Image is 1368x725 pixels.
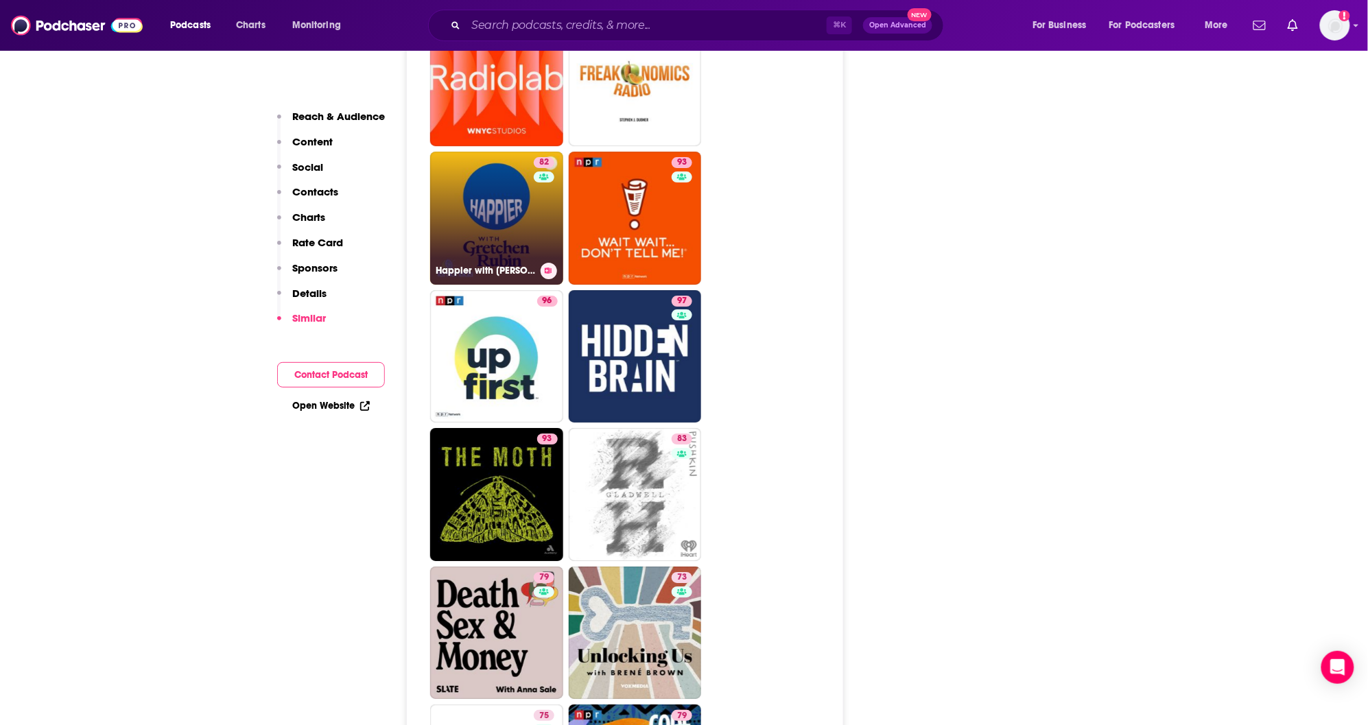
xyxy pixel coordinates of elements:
[677,156,687,169] span: 93
[677,709,687,723] span: 79
[292,211,325,224] p: Charts
[569,428,702,561] a: 83
[436,265,535,276] h3: Happier with [PERSON_NAME]
[908,8,932,21] span: New
[543,432,552,446] span: 93
[170,16,211,35] span: Podcasts
[863,17,932,34] button: Open AdvancedNew
[827,16,852,34] span: ⌘ K
[466,14,827,36] input: Search podcasts, credits, & more...
[277,261,338,287] button: Sponsors
[430,152,563,285] a: 82Happier with [PERSON_NAME]
[537,296,558,307] a: 96
[1282,14,1304,37] a: Show notifications dropdown
[677,571,687,584] span: 73
[1248,14,1271,37] a: Show notifications dropdown
[277,110,385,135] button: Reach & Audience
[292,16,341,35] span: Monitoring
[430,14,563,147] a: 96
[1205,16,1228,35] span: More
[277,287,327,312] button: Details
[277,311,326,337] button: Similar
[227,14,274,36] a: Charts
[292,311,326,324] p: Similar
[1321,651,1354,684] div: Open Intercom Messenger
[1100,14,1195,36] button: open menu
[1320,10,1350,40] button: Show profile menu
[430,428,563,561] a: 93
[430,567,563,700] a: 79
[292,110,385,123] p: Reach & Audience
[277,161,323,186] button: Social
[534,710,554,721] a: 75
[869,22,926,29] span: Open Advanced
[569,152,702,285] a: 93
[672,157,692,168] a: 93
[1195,14,1245,36] button: open menu
[539,571,549,584] span: 79
[672,296,692,307] a: 97
[277,211,325,236] button: Charts
[441,10,957,41] div: Search podcasts, credits, & more...
[1320,10,1350,40] span: Logged in as megcassidy
[543,294,552,308] span: 96
[1033,16,1087,35] span: For Business
[539,709,549,723] span: 75
[1023,14,1104,36] button: open menu
[677,294,687,308] span: 97
[1320,10,1350,40] img: User Profile
[539,156,549,169] span: 82
[430,290,563,423] a: 96
[292,185,338,198] p: Contacts
[277,362,385,388] button: Contact Podcast
[236,16,266,35] span: Charts
[1109,16,1175,35] span: For Podcasters
[569,290,702,423] a: 97
[277,185,338,211] button: Contacts
[292,400,370,412] a: Open Website
[292,161,323,174] p: Social
[534,157,554,168] a: 82
[672,433,692,444] a: 83
[672,572,692,583] a: 73
[11,12,143,38] img: Podchaser - Follow, Share and Rate Podcasts
[534,572,554,583] a: 79
[283,14,359,36] button: open menu
[292,135,333,148] p: Content
[672,710,692,721] a: 79
[677,432,687,446] span: 83
[1339,10,1350,21] svg: Add a profile image
[277,135,333,161] button: Content
[292,287,327,300] p: Details
[292,236,343,249] p: Rate Card
[537,433,558,444] a: 93
[569,567,702,700] a: 73
[569,14,702,147] a: 95
[277,236,343,261] button: Rate Card
[161,14,228,36] button: open menu
[292,261,338,274] p: Sponsors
